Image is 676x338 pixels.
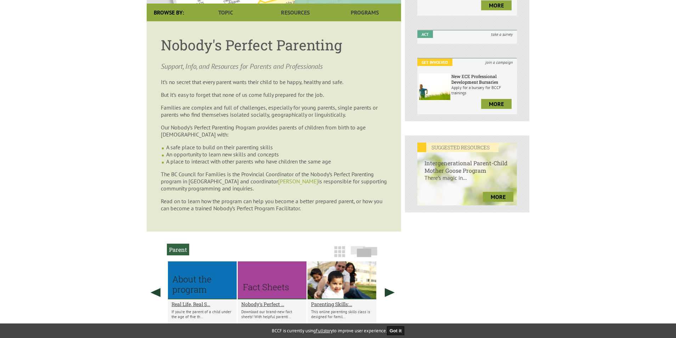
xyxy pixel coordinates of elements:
[417,59,452,66] em: Get Involved
[481,99,512,109] a: more
[451,85,515,95] p: Apply for a bursary for BCCF trainings
[311,301,373,307] a: Parenting Skills:...
[351,246,377,257] img: slide-icon.png
[161,198,387,212] p: Read on to learn how the program can help you become a better prepared parent, or how you can bec...
[334,246,345,257] img: grid-icon.png
[166,158,387,165] li: A place to interact with other parents who have children the same age
[451,73,515,85] h6: New ECE Professional Development Bursaries
[483,192,513,202] a: more
[161,171,387,192] p: The BC Council for Families is the Provincial Coordinator of the Nobody’s Perfect Parenting progr...
[161,91,387,98] p: But it’s easy to forget that none of us come fully prepared for the job.
[147,4,191,21] div: Browse By:
[330,4,400,21] a: Programs
[387,326,405,335] button: Got it
[417,31,433,38] em: Act
[166,144,387,151] li: A safe place to build on their parenting skills
[161,124,387,138] p: Our Nobody’s Perfect Parenting Program provides parents of children from birth to age [DEMOGRAPHI...
[191,4,260,21] a: Topic
[311,309,373,319] p: This online parenting skills class is designed for famil...
[417,174,517,188] p: There’s magic in...
[332,249,347,261] a: Grid View
[278,178,318,185] a: [PERSON_NAME]
[481,59,517,66] i: join a campaign
[161,104,387,118] p: Families are complex and full of challenges, especially for young parents, single parents or pare...
[171,309,233,319] p: If you’re the parent of a child under the age of five th...
[481,0,512,10] a: more
[487,31,517,38] i: take a survey
[238,261,306,326] li: Nobody's Perfect Fact Sheets
[167,244,189,255] h2: Parent
[316,328,333,334] a: Fullstory
[260,4,330,21] a: Resources
[161,35,387,54] h1: Nobody's Perfect Parenting
[161,78,387,85] p: It’s no secret that every parent wants their child to be happy, healthy and safe.
[349,249,379,261] a: Slide View
[168,261,237,326] li: Real Life, Real Support for Positive Parenting
[241,309,303,319] p: Download our brand-new fact sheets! With helpful parenti...
[241,301,303,307] a: Nobody's Perfect ...
[161,61,387,71] p: Support, Info, and Resources for Parents and Professionals
[417,152,517,174] h6: Intergenerational Parent-Child Mother Goose Program
[308,261,376,326] li: Parenting Skills: 0-5
[417,143,498,152] em: SUGGESTED RESOURCES
[171,301,233,307] a: Real Life, Real S...
[166,151,387,158] li: An opportunity to learn new skills and concepts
